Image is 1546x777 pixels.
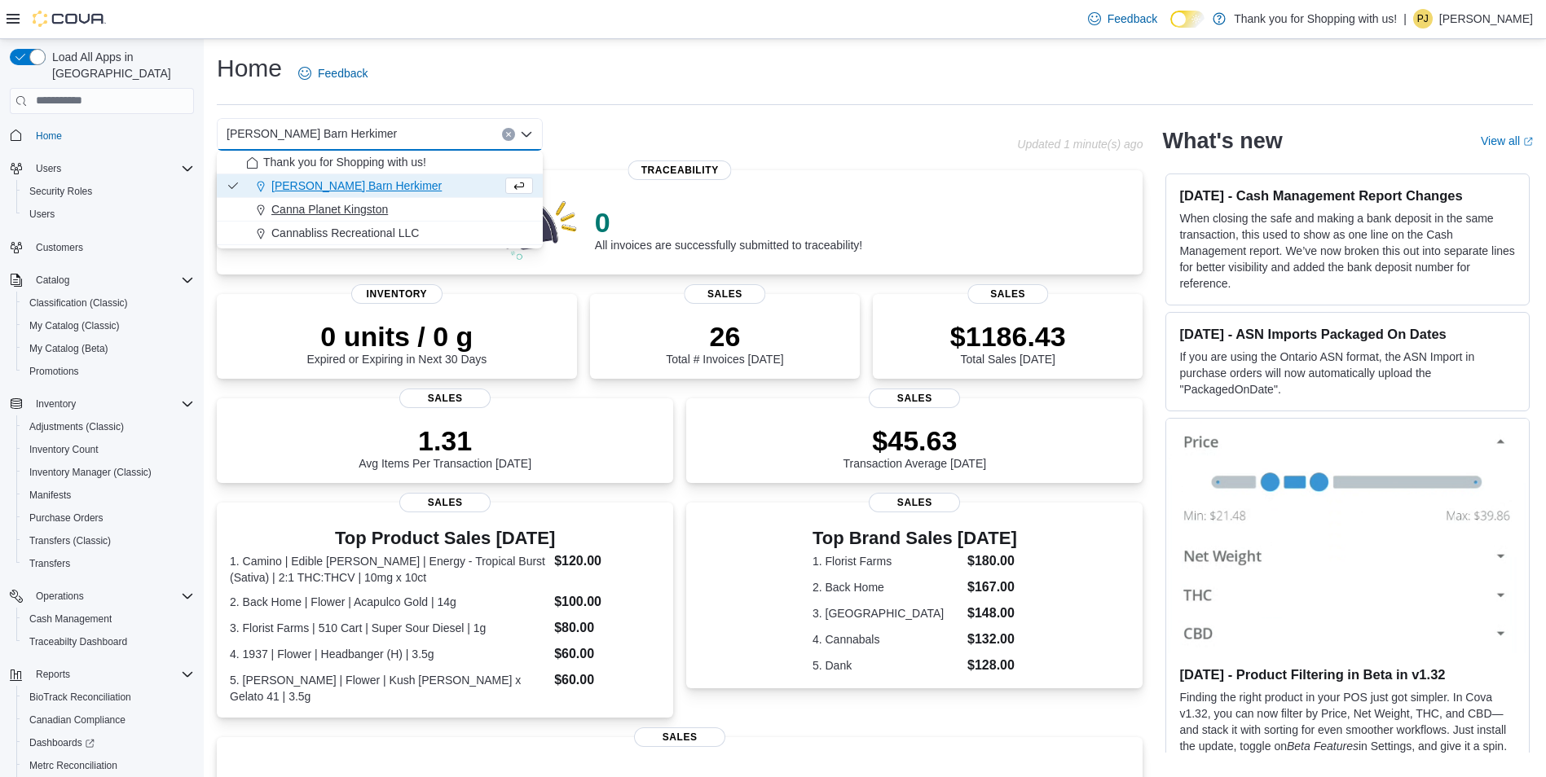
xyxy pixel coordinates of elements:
[16,314,200,337] button: My Catalog (Classic)
[3,585,200,608] button: Operations
[554,644,660,664] dd: $60.00
[3,235,200,259] button: Customers
[23,316,194,336] span: My Catalog (Classic)
[813,631,961,647] dt: 4. Cannabals
[1413,9,1433,29] div: Pushyan Jhaveri
[230,620,548,636] dt: 3. Florist Farms | 510 Cart | Super Sour Diesel | 1g
[502,128,515,141] button: Clear input
[29,586,90,606] button: Operations
[23,182,194,201] span: Security Roles
[29,586,194,606] span: Operations
[967,604,1017,623] dd: $148.00
[16,415,200,438] button: Adjustments (Classic)
[29,420,124,433] span: Adjustments (Classic)
[1403,9,1407,29] p: |
[23,293,194,313] span: Classification (Classic)
[813,657,961,674] dt: 5. Dank
[29,185,92,198] span: Security Roles
[29,691,131,704] span: BioTrack Reconciliation
[666,320,783,366] div: Total # Invoices [DATE]
[3,124,200,147] button: Home
[23,554,194,573] span: Transfers
[16,754,200,777] button: Metrc Reconciliation
[1170,11,1205,28] input: Dark Mode
[1017,138,1143,151] p: Updated 1 minute(s) ago
[813,529,1017,548] h3: Top Brand Sales [DATE]
[813,553,961,569] dt: 1. Florist Farms
[29,394,82,414] button: Inventory
[967,284,1048,304] span: Sales
[399,388,491,408] span: Sales
[263,154,426,170] span: Thank you for Shopping with us!
[634,727,725,747] span: Sales
[29,759,117,772] span: Metrc Reconciliation
[23,316,126,336] a: My Catalog (Classic)
[36,274,69,287] span: Catalog
[29,125,194,146] span: Home
[29,635,127,648] span: Traceabilty Dashboard
[16,686,200,709] button: BioTrack Reconciliation
[23,485,77,505] a: Manifests
[1287,740,1359,753] em: Beta Features
[359,424,531,457] p: 1.31
[29,319,120,332] span: My Catalog (Classic)
[23,362,194,381] span: Promotions
[595,206,862,239] p: 0
[16,337,200,360] button: My Catalog (Beta)
[3,663,200,686] button: Reports
[1170,28,1171,29] span: Dark Mode
[967,630,1017,649] dd: $132.00
[1439,9,1533,29] p: [PERSON_NAME]
[36,241,83,254] span: Customers
[1234,9,1397,29] p: Thank you for Shopping with us!
[1162,128,1282,154] h2: What's new
[16,608,200,630] button: Cash Management
[23,485,194,505] span: Manifests
[29,511,104,525] span: Purchase Orders
[23,417,194,437] span: Adjustments (Classic)
[230,672,548,705] dt: 5. [PERSON_NAME] | Flower | Kush [PERSON_NAME] x Gelato 41 | 3.5g
[271,201,388,217] span: Canna Planet Kingston
[399,493,491,512] span: Sales
[306,320,487,353] p: 0 units / 0 g
[36,668,70,681] span: Reports
[33,11,106,27] img: Cova
[23,182,99,201] a: Security Roles
[318,65,368,81] span: Feedback
[554,592,660,612] dd: $100.00
[950,320,1066,366] div: Total Sales [DATE]
[520,128,533,141] button: Close list of options
[23,463,158,482] a: Inventory Manager (Classic)
[23,531,194,551] span: Transfers (Classic)
[46,49,194,81] span: Load All Apps in [GEOGRAPHIC_DATA]
[16,709,200,731] button: Canadian Compliance
[23,531,117,551] a: Transfers (Classic)
[217,151,543,174] button: Thank you for Shopping with us!
[29,713,126,727] span: Canadian Compliance
[23,554,77,573] a: Transfers
[227,124,397,143] span: [PERSON_NAME] Barn Herkimer
[23,710,132,730] a: Canadian Compliance
[1523,137,1533,147] svg: External link
[29,208,55,221] span: Users
[292,57,374,90] a: Feedback
[36,129,62,143] span: Home
[23,632,194,652] span: Traceabilty Dashboard
[23,632,134,652] a: Traceabilty Dashboard
[16,529,200,552] button: Transfers (Classic)
[869,493,960,512] span: Sales
[230,529,660,548] h3: Top Product Sales [DATE]
[23,463,194,482] span: Inventory Manager (Classic)
[1179,326,1516,342] h3: [DATE] - ASN Imports Packaged On Dates
[23,733,101,753] a: Dashboards
[967,656,1017,675] dd: $128.00
[16,292,200,314] button: Classification (Classic)
[595,206,862,252] div: All invoices are successfully submitted to traceability!
[1081,2,1164,35] a: Feedback
[554,551,660,571] dd: $120.00
[16,203,200,226] button: Users
[813,579,961,595] dt: 2. Back Home
[554,618,660,638] dd: $80.00
[628,160,732,180] span: Traceability
[23,710,194,730] span: Canadian Compliance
